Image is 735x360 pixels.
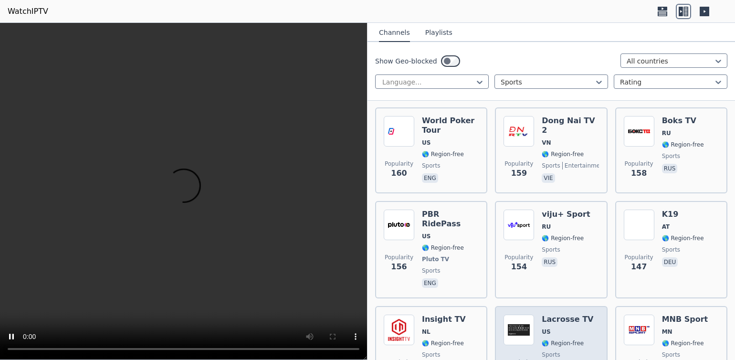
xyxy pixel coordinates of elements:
[542,315,593,324] h6: Lacrosse TV
[631,261,647,273] span: 147
[662,234,704,242] span: 🌎 Region-free
[624,210,654,240] img: K19
[384,315,414,345] img: Insight TV
[542,139,551,147] span: VN
[422,116,479,135] h6: World Poker Tour
[511,261,527,273] span: 154
[625,254,653,261] span: Popularity
[391,168,407,179] span: 160
[422,339,464,347] span: 🌎 Region-free
[422,233,430,240] span: US
[384,116,414,147] img: World Poker Tour
[425,24,452,42] button: Playlists
[422,255,449,263] span: Pluto TV
[662,315,708,324] h6: MNB Sport
[542,328,550,336] span: US
[422,150,464,158] span: 🌎 Region-free
[422,210,479,229] h6: PBR RidePass
[662,257,678,267] p: deu
[504,210,534,240] img: viju+ Sport
[542,173,555,183] p: vie
[542,257,557,267] p: rus
[542,162,560,169] span: sports
[422,139,430,147] span: US
[504,315,534,345] img: Lacrosse TV
[379,24,410,42] button: Channels
[624,116,654,147] img: Boks TV
[422,162,440,169] span: sports
[422,315,466,324] h6: Insight TV
[422,173,438,183] p: eng
[662,116,704,126] h6: Boks TV
[542,246,560,254] span: sports
[542,234,584,242] span: 🌎 Region-free
[542,210,590,219] h6: viju+ Sport
[504,254,533,261] span: Popularity
[504,160,533,168] span: Popularity
[542,150,584,158] span: 🌎 Region-free
[542,116,598,135] h6: Dong Nai TV 2
[422,278,438,288] p: eng
[542,351,560,359] span: sports
[391,261,407,273] span: 156
[662,328,672,336] span: MN
[504,116,534,147] img: Dong Nai TV 2
[422,267,440,275] span: sports
[624,315,654,345] img: MNB Sport
[542,223,551,231] span: RU
[542,339,584,347] span: 🌎 Region-free
[662,246,680,254] span: sports
[662,141,704,148] span: 🌎 Region-free
[662,164,678,173] p: rus
[385,254,413,261] span: Popularity
[662,210,704,219] h6: K19
[562,162,606,169] span: entertainment
[631,168,647,179] span: 158
[422,351,440,359] span: sports
[511,168,527,179] span: 159
[422,328,430,336] span: NL
[625,160,653,168] span: Popularity
[422,244,464,252] span: 🌎 Region-free
[385,160,413,168] span: Popularity
[662,351,680,359] span: sports
[662,223,670,231] span: AT
[384,210,414,240] img: PBR RidePass
[662,339,704,347] span: 🌎 Region-free
[8,6,48,17] a: WatchIPTV
[662,152,680,160] span: sports
[375,56,437,66] label: Show Geo-blocked
[662,129,671,137] span: RU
